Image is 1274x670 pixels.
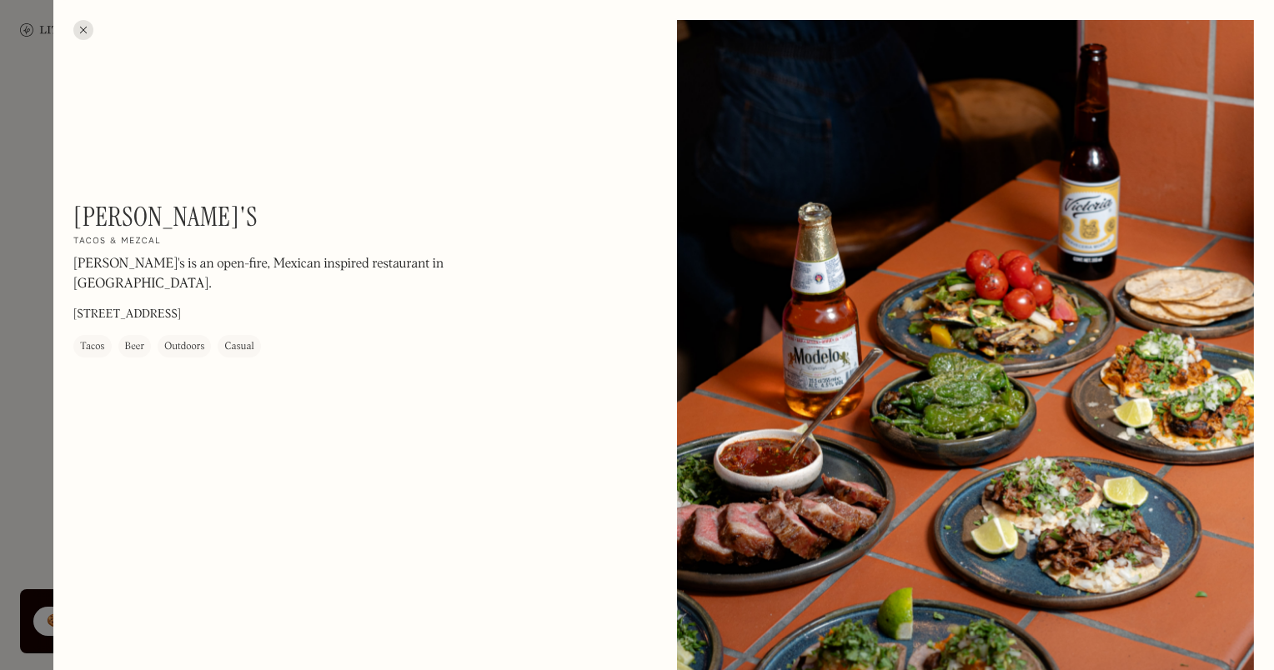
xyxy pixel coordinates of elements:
div: Outdoors [164,339,204,356]
h2: Tacos & mezcal [73,237,161,248]
div: Casual [224,339,253,356]
h1: [PERSON_NAME]'s [73,201,258,232]
div: Beer [125,339,145,356]
p: [STREET_ADDRESS] [73,307,181,324]
p: [PERSON_NAME]'s is an open-fire, Mexican inspired restaurant in [GEOGRAPHIC_DATA]. [73,255,524,295]
div: Tacos [80,339,105,356]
